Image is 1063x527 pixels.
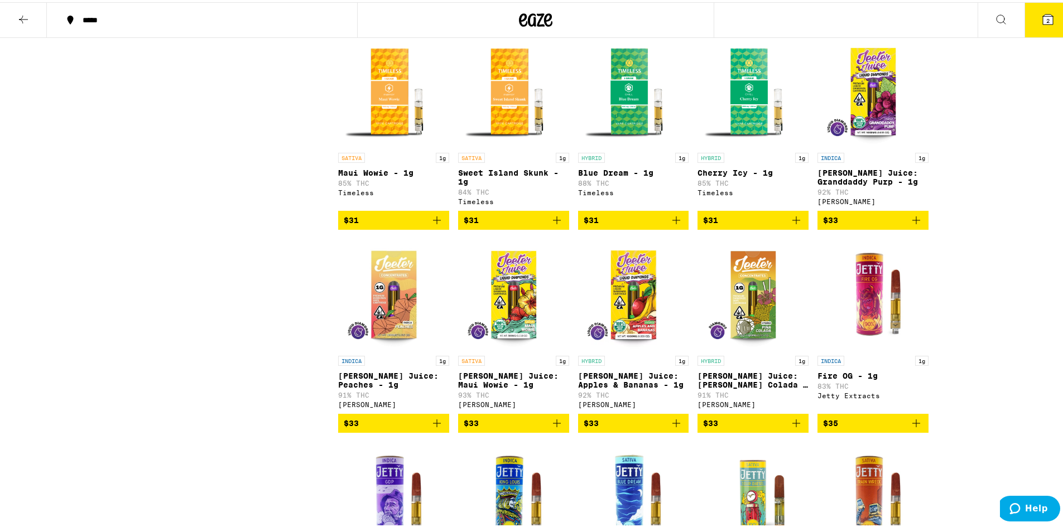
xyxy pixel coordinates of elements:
p: 92% THC [578,389,689,397]
div: [PERSON_NAME] [698,399,809,406]
img: Timeless - Maui Wowie - 1g [338,33,449,145]
p: 1g [556,151,569,161]
p: 1g [675,354,689,364]
button: Add to bag [458,209,569,228]
p: Blue Dream - 1g [578,166,689,175]
p: 91% THC [338,389,449,397]
p: 93% THC [458,389,569,397]
p: [PERSON_NAME] Juice: Granddaddy Purp - 1g [817,166,929,184]
a: Open page for Jeeter Juice: Pina Colada - 1g from Jeeter [698,236,809,412]
p: 1g [915,151,929,161]
span: $35 [823,417,838,426]
p: Fire OG - 1g [817,369,929,378]
button: Add to bag [458,412,569,431]
button: Add to bag [817,412,929,431]
p: 83% THC [817,380,929,388]
p: SATIVA [458,354,485,364]
p: Cherry Icy - 1g [698,166,809,175]
a: Open page for Jeeter Juice: Peaches - 1g from Jeeter [338,236,449,412]
img: Jetty Extracts - Fire OG - 1g [817,236,929,348]
p: [PERSON_NAME] Juice: Apples & Bananas - 1g [578,369,689,387]
p: 92% THC [817,186,929,194]
a: Open page for Jeeter Juice: Maui Wowie - 1g from Jeeter [458,236,569,412]
img: Timeless - Blue Dream - 1g [578,33,689,145]
div: [PERSON_NAME] [338,399,449,406]
a: Open page for Jeeter Juice: Granddaddy Purp - 1g from Jeeter [817,33,929,209]
button: Add to bag [578,412,689,431]
img: Jeeter - Jeeter Juice: Granddaddy Purp - 1g [817,33,929,145]
p: 84% THC [458,186,569,194]
p: 1g [675,151,689,161]
p: SATIVA [458,151,485,161]
div: [PERSON_NAME] [458,399,569,406]
span: $33 [823,214,838,223]
p: 1g [556,354,569,364]
img: Timeless - Cherry Icy - 1g [698,33,809,145]
p: 1g [915,354,929,364]
button: Add to bag [338,412,449,431]
div: [PERSON_NAME] [817,196,929,203]
button: Add to bag [817,209,929,228]
button: Add to bag [338,209,449,228]
img: Jeeter - Jeeter Juice: Apples & Bananas - 1g [578,236,689,348]
p: Sweet Island Skunk - 1g [458,166,569,184]
span: 2 [1046,15,1050,22]
p: INDICA [817,151,844,161]
span: $31 [464,214,479,223]
div: Jetty Extracts [817,390,929,397]
span: $33 [464,417,479,426]
button: Add to bag [698,412,809,431]
div: Timeless [458,196,569,203]
div: Timeless [338,187,449,194]
iframe: Opens a widget where you can find more information [1000,494,1060,521]
span: $31 [344,214,359,223]
span: $31 [703,214,718,223]
p: 91% THC [698,389,809,397]
a: Open page for Jeeter Juice: Apples & Bananas - 1g from Jeeter [578,236,689,412]
a: Open page for Maui Wowie - 1g from Timeless [338,33,449,209]
button: Add to bag [698,209,809,228]
img: Jeeter - Jeeter Juice: Peaches - 1g [338,236,449,348]
p: 1g [436,151,449,161]
p: HYBRID [698,354,724,364]
p: HYBRID [578,151,605,161]
a: Open page for Blue Dream - 1g from Timeless [578,33,689,209]
p: [PERSON_NAME] Juice: Maui Wowie - 1g [458,369,569,387]
div: [PERSON_NAME] [578,399,689,406]
p: SATIVA [338,151,365,161]
p: HYBRID [578,354,605,364]
p: INDICA [817,354,844,364]
div: Timeless [578,187,689,194]
a: Open page for Sweet Island Skunk - 1g from Timeless [458,33,569,209]
div: Timeless [698,187,809,194]
p: 85% THC [698,177,809,185]
span: $33 [703,417,718,426]
p: 1g [436,354,449,364]
img: Jeeter - Jeeter Juice: Pina Colada - 1g [698,236,809,348]
span: $33 [344,417,359,426]
button: Add to bag [578,209,689,228]
img: Jeeter - Jeeter Juice: Maui Wowie - 1g [458,236,569,348]
a: Open page for Fire OG - 1g from Jetty Extracts [817,236,929,412]
p: 1g [795,151,809,161]
p: 88% THC [578,177,689,185]
p: HYBRID [698,151,724,161]
p: INDICA [338,354,365,364]
p: Maui Wowie - 1g [338,166,449,175]
p: [PERSON_NAME] Juice: [PERSON_NAME] Colada - 1g [698,369,809,387]
p: 85% THC [338,177,449,185]
p: [PERSON_NAME] Juice: Peaches - 1g [338,369,449,387]
p: 1g [795,354,809,364]
a: Open page for Cherry Icy - 1g from Timeless [698,33,809,209]
img: Timeless - Sweet Island Skunk - 1g [458,33,569,145]
span: $31 [584,214,599,223]
span: $33 [584,417,599,426]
